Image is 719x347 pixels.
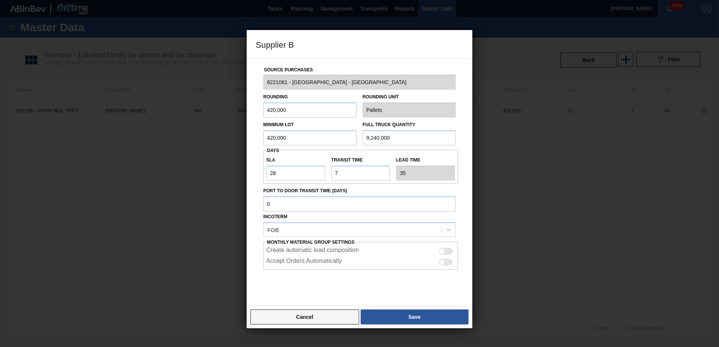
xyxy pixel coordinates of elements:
label: Minimum Lot [263,122,294,127]
label: SLA [266,155,325,166]
span: Monthly Material Group Settings [267,240,355,245]
h3: Supplier B [247,30,472,59]
label: Source Purchases [264,67,313,72]
label: Rounding [263,94,288,100]
label: Port to Door Transit Time (days) [263,186,456,196]
label: Create automatic load composition [266,247,359,256]
span: Days [267,148,279,153]
button: Cancel [250,309,359,324]
button: Save [361,309,469,324]
label: Full Truck Quantity [363,122,415,127]
div: This setting enables the automatic creation of load composition on the supplier side if the order... [263,245,458,256]
label: Lead time [396,155,455,166]
label: Transit time [331,155,390,166]
div: This configuration enables automatic acceptance of the order on the supplier side [263,256,458,267]
label: Incoterm [263,214,287,219]
div: FOB [267,226,279,233]
label: Accept Orders Automatically [266,258,342,267]
label: Rounding Unit [363,92,456,103]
